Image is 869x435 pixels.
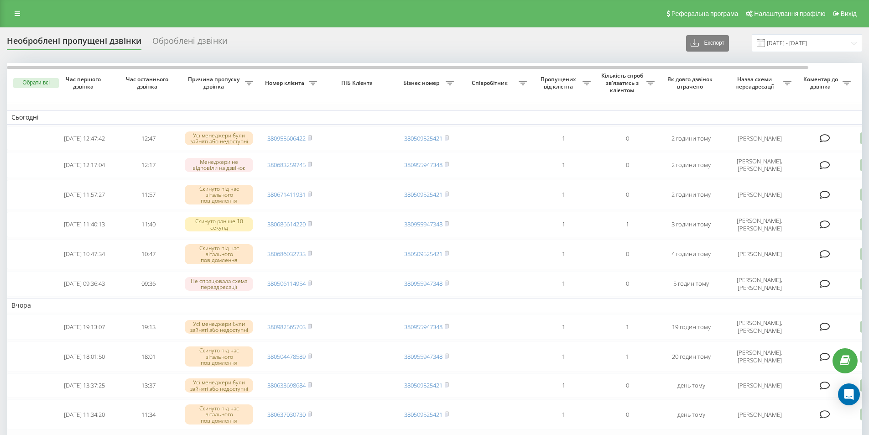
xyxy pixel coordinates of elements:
[116,314,180,340] td: 19:13
[52,180,116,210] td: [DATE] 11:57:27
[536,76,583,90] span: Пропущених від клієнта
[595,212,659,237] td: 1
[671,10,739,17] span: Реферальна програма
[595,271,659,297] td: 0
[531,373,595,398] td: 1
[531,126,595,151] td: 1
[659,152,723,178] td: 2 години тому
[116,399,180,430] td: 11:34
[723,399,796,430] td: [PERSON_NAME]
[185,76,245,90] span: Причина пропуску дзвінка
[267,410,306,419] a: 380637030730
[116,239,180,269] td: 10:47
[13,78,59,88] button: Обрати всі
[723,373,796,398] td: [PERSON_NAME]
[52,212,116,237] td: [DATE] 11:40:13
[595,399,659,430] td: 0
[185,378,253,392] div: Усі менеджери були зайняті або недоступні
[595,239,659,269] td: 0
[600,72,646,94] span: Кількість спроб зв'язатись з клієнтом
[728,76,783,90] span: Назва схеми переадресації
[595,341,659,372] td: 1
[404,134,442,142] a: 380509525421
[723,341,796,372] td: [PERSON_NAME], [PERSON_NAME]
[267,190,306,199] a: 380671411931
[52,399,116,430] td: [DATE] 11:34:20
[267,250,306,258] a: 380686032733
[404,410,442,419] a: 380509525421
[267,279,306,288] a: 380506114954
[404,161,442,169] a: 380955947348
[52,126,116,151] td: [DATE] 12:47:42
[595,373,659,398] td: 0
[595,314,659,340] td: 1
[659,373,723,398] td: день тому
[404,381,442,389] a: 380509525421
[723,180,796,210] td: [PERSON_NAME]
[841,10,857,17] span: Вихід
[463,79,519,87] span: Співробітник
[723,271,796,297] td: [PERSON_NAME], [PERSON_NAME]
[404,279,442,288] a: 380955947348
[185,131,253,145] div: Усі менеджери були зайняті або недоступні
[531,212,595,237] td: 1
[152,36,227,50] div: Оброблені дзвінки
[531,314,595,340] td: 1
[52,341,116,372] td: [DATE] 18:01:50
[399,79,446,87] span: Бізнес номер
[659,271,723,297] td: 5 годин тому
[116,212,180,237] td: 11:40
[267,323,306,331] a: 380982565703
[754,10,825,17] span: Налаштування профілю
[52,314,116,340] td: [DATE] 19:13:07
[116,341,180,372] td: 18:01
[185,346,253,367] div: Скинуто під час вітального повідомлення
[124,76,173,90] span: Час останнього дзвінка
[52,373,116,398] td: [DATE] 13:37:25
[267,161,306,169] a: 380683259745
[686,35,729,52] button: Експорт
[595,126,659,151] td: 0
[666,76,716,90] span: Як довго дзвінок втрачено
[531,399,595,430] td: 1
[659,341,723,372] td: 20 годин тому
[404,250,442,258] a: 380509525421
[659,399,723,430] td: день тому
[404,323,442,331] a: 380955947348
[262,79,309,87] span: Номер клієнта
[116,271,180,297] td: 09:36
[185,244,253,264] div: Скинуто під час вітального повідомлення
[595,180,659,210] td: 0
[595,152,659,178] td: 0
[531,180,595,210] td: 1
[52,239,116,269] td: [DATE] 10:47:34
[116,180,180,210] td: 11:57
[659,180,723,210] td: 2 години тому
[267,134,306,142] a: 380955606422
[185,320,253,334] div: Усі менеджери були зайняті або недоступні
[185,277,253,291] div: Не спрацювала схема переадресації
[531,341,595,372] td: 1
[659,126,723,151] td: 2 години тому
[659,239,723,269] td: 4 години тому
[723,314,796,340] td: [PERSON_NAME], [PERSON_NAME]
[404,220,442,228] a: 380955947348
[267,352,306,361] a: 380504478589
[531,152,595,178] td: 1
[52,271,116,297] td: [DATE] 09:36:43
[116,373,180,398] td: 13:37
[116,126,180,151] td: 12:47
[329,79,387,87] span: ПІБ Клієнта
[267,220,306,228] a: 380686614220
[531,271,595,297] td: 1
[185,217,253,231] div: Скинуто раніше 10 секунд
[801,76,843,90] span: Коментар до дзвінка
[531,239,595,269] td: 1
[659,212,723,237] td: 3 години тому
[838,383,860,405] div: Open Intercom Messenger
[185,158,253,172] div: Менеджери не відповіли на дзвінок
[7,36,141,50] div: Необроблені пропущені дзвінки
[404,352,442,361] a: 380955947348
[60,76,109,90] span: Час першого дзвінка
[404,190,442,199] a: 380509525421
